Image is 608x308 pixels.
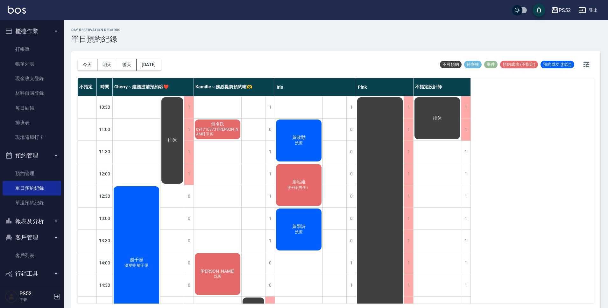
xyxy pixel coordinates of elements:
span: 預約成功 (不指定) [500,62,538,67]
div: 1 [184,119,194,140]
div: 1 [265,163,275,185]
div: 1 [461,185,470,207]
h3: 單日預約紀錄 [71,35,121,44]
a: 打帳單 [3,42,61,57]
span: 黃學詩 [291,224,307,229]
div: 1 [461,163,470,185]
div: 1 [265,141,275,163]
span: 無名氏 [210,121,226,127]
div: 1 [184,163,194,185]
div: 0 [184,185,194,207]
div: 1 [404,252,413,274]
span: 不可預約 [440,62,462,67]
a: 客戶列表 [3,248,61,263]
div: 1 [404,96,413,118]
div: 1 [404,119,413,140]
button: 行銷工具 [3,265,61,282]
div: 1 [184,96,194,118]
div: 13:30 [97,229,113,252]
div: 13:00 [97,207,113,229]
button: save [533,4,545,17]
span: 排休 [432,115,443,121]
div: 1 [461,274,470,296]
button: 後天 [117,59,137,71]
div: 0 [184,208,194,229]
span: 溫塑燙 離子燙 [123,263,150,268]
span: 0917103731[PERSON_NAME] 單剪 [195,127,240,137]
span: 洗+剪(男生） [286,185,311,190]
span: 待審核 [464,62,482,67]
button: 櫃檯作業 [3,23,61,39]
div: 14:00 [97,252,113,274]
div: 0 [346,141,356,163]
button: 今天 [78,59,97,71]
div: 1 [404,163,413,185]
button: 客戶管理 [3,229,61,246]
a: 材料自購登錄 [3,86,61,100]
button: PS52 [548,4,573,17]
span: 洗剪 [294,229,304,235]
div: 1 [461,141,470,163]
a: 現場電腦打卡 [3,130,61,145]
div: 0 [346,163,356,185]
div: 1 [404,185,413,207]
div: 1 [404,230,413,252]
div: 0 [346,208,356,229]
div: 12:30 [97,185,113,207]
div: 1 [346,274,356,296]
div: 1 [404,141,413,163]
div: 12:00 [97,163,113,185]
h5: PS52 [19,291,52,297]
div: 0 [184,230,194,252]
a: 帳單列表 [3,57,61,71]
div: 1 [404,274,413,296]
span: [PERSON_NAME] [199,269,236,274]
div: 0 [184,252,194,274]
button: [DATE] [137,59,161,71]
span: 預約成功 (指定) [541,62,574,67]
button: 明天 [97,59,117,71]
div: 時間 [97,78,113,96]
span: 黃政勳 [291,135,307,140]
div: 1 [461,230,470,252]
a: 每日結帳 [3,101,61,115]
div: 0 [346,185,356,207]
div: 1 [461,208,470,229]
p: 主管 [19,297,52,303]
div: 1 [265,96,275,118]
div: Kamille～務必提前預約唷🫶 [194,78,275,96]
span: 排休 [166,138,178,143]
div: 0 [346,119,356,140]
div: Cherry～建議提前預約哦❤️ [113,78,194,96]
div: 0 [346,230,356,252]
a: 單週預約紀錄 [3,195,61,210]
button: 登出 [576,4,600,16]
div: 1 [265,185,275,207]
div: 0 [265,119,275,140]
div: 10:30 [97,96,113,118]
a: 單日預約紀錄 [3,181,61,195]
span: 廖泓維 [291,179,307,185]
div: 11:30 [97,140,113,163]
a: 排班表 [3,115,61,130]
span: 事件 [484,62,498,67]
div: 11:00 [97,118,113,140]
div: Pink [356,78,414,96]
div: 1 [461,96,470,118]
button: 預約管理 [3,147,61,164]
h2: day Reservation records [71,28,121,32]
div: 1 [265,208,275,229]
img: Person [5,290,18,303]
button: 報表及分析 [3,213,61,229]
a: 預約管理 [3,166,61,181]
span: 洗剪 [294,140,304,146]
div: 不指定 [78,78,97,96]
div: 0 [184,274,194,296]
div: 1 [461,119,470,140]
img: Logo [8,6,26,14]
a: 現金收支登錄 [3,71,61,86]
div: 0 [265,252,275,274]
div: 0 [265,274,275,296]
div: 1 [404,208,413,229]
div: 1 [265,230,275,252]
